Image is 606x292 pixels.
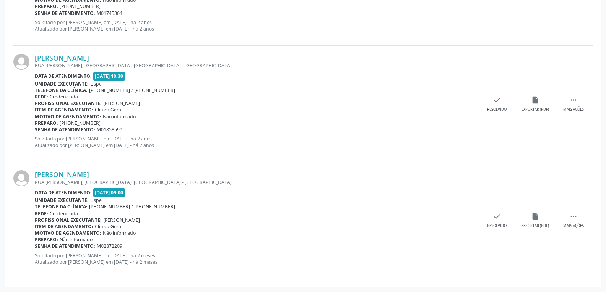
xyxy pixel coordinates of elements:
b: Preparo: [35,236,58,243]
span: Credenciada [50,210,78,217]
a: [PERSON_NAME] [35,54,89,62]
span: Uspe [90,81,102,87]
b: Data de atendimento: [35,189,92,196]
span: Clinica Geral [95,223,122,230]
b: Rede: [35,210,48,217]
span: M01745864 [97,10,122,16]
b: Unidade executante: [35,81,89,87]
b: Item de agendamento: [35,106,93,113]
div: Exportar (PDF) [522,223,549,229]
i: check [493,212,501,221]
span: [DATE] 10:30 [93,72,125,81]
b: Senha de atendimento: [35,126,95,133]
span: [DATE] 09:00 [93,188,125,197]
img: img [13,54,29,70]
span: M01858599 [97,126,122,133]
a: [PERSON_NAME] [35,170,89,179]
span: M02872209 [97,243,122,249]
p: Solicitado por [PERSON_NAME] em [DATE] - há 2 anos Atualizado por [PERSON_NAME] em [DATE] - há 2 ... [35,136,478,148]
span: [PERSON_NAME] [103,100,140,106]
div: Mais ações [563,223,584,229]
i:  [569,96,578,104]
span: [PERSON_NAME] [103,217,140,223]
div: Mais ações [563,107,584,112]
span: Não informado [60,236,93,243]
span: Não informado [103,113,136,120]
p: Solicitado por [PERSON_NAME] em [DATE] - há 2 anos Atualizado por [PERSON_NAME] em [DATE] - há 2 ... [35,19,478,32]
div: Resolvido [487,107,507,112]
b: Item de agendamento: [35,223,93,230]
span: [PHONE_NUMBER] / [PHONE_NUMBER] [89,87,175,94]
i: check [493,96,501,104]
b: Unidade executante: [35,197,89,203]
span: Clinica Geral [95,106,122,113]
b: Preparo: [35,3,58,10]
span: [PHONE_NUMBER] [60,3,101,10]
span: [PHONE_NUMBER] [60,120,101,126]
div: RUA [PERSON_NAME], [GEOGRAPHIC_DATA], [GEOGRAPHIC_DATA] - [GEOGRAPHIC_DATA] [35,179,478,186]
span: [PHONE_NUMBER] / [PHONE_NUMBER] [89,203,175,210]
b: Data de atendimento: [35,73,92,79]
p: Solicitado por [PERSON_NAME] em [DATE] - há 2 meses Atualizado por [PERSON_NAME] em [DATE] - há 2... [35,252,478,265]
b: Senha de atendimento: [35,243,95,249]
i: insert_drive_file [531,212,539,221]
b: Motivo de agendamento: [35,230,101,236]
b: Senha de atendimento: [35,10,95,16]
div: Exportar (PDF) [522,107,549,112]
b: Telefone da clínica: [35,87,88,94]
div: RUA [PERSON_NAME], [GEOGRAPHIC_DATA], [GEOGRAPHIC_DATA] - [GEOGRAPHIC_DATA] [35,62,478,69]
img: img [13,170,29,186]
b: Motivo de agendamento: [35,113,101,120]
i:  [569,212,578,221]
div: Resolvido [487,223,507,229]
b: Preparo: [35,120,58,126]
span: Uspe [90,197,102,203]
i: insert_drive_file [531,96,539,104]
span: Credenciada [50,94,78,100]
b: Rede: [35,94,48,100]
b: Profissional executante: [35,100,102,106]
b: Telefone da clínica: [35,203,88,210]
b: Profissional executante: [35,217,102,223]
span: Não informado [103,230,136,236]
